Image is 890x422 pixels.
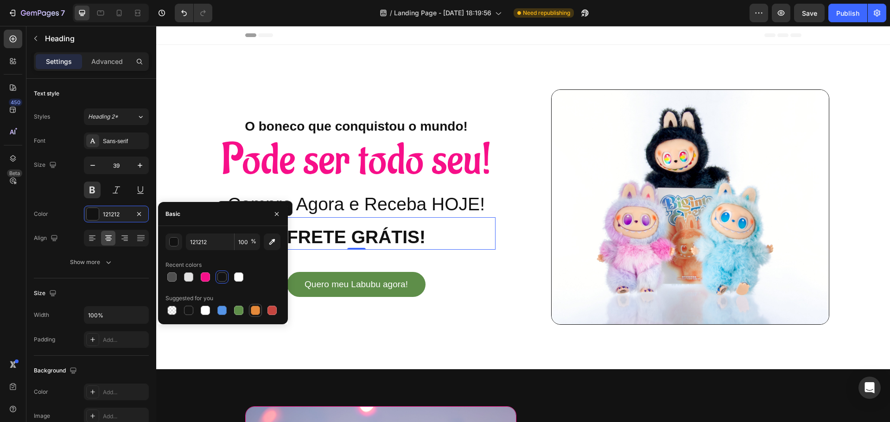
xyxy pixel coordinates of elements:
button: Save [794,4,825,22]
p: Advanced [91,58,123,65]
div: 450 [9,99,22,106]
div: Width [34,312,49,318]
input: Eg: FFFFFF [186,233,234,250]
div: Align [34,233,60,244]
button: Heading 2* [84,108,149,125]
span: Heading 2* [88,113,118,120]
div: Open Intercom Messenger [858,377,881,399]
div: Padding [34,336,55,343]
span: Need republishing [523,10,570,16]
button: 7 [4,4,69,22]
div: Font [34,138,45,144]
div: Color [34,211,48,217]
input: Auto [84,307,148,323]
div: Styles [34,113,50,120]
span: % [251,238,256,245]
div: Size [34,288,58,299]
p: Settings [46,58,72,65]
div: Suggested for you [165,295,213,302]
div: Size [34,159,58,171]
div: 121212 [103,210,130,219]
div: Add... [103,412,146,421]
p: 7 [61,7,65,19]
div: Show more [70,258,113,267]
button: Show more [34,254,149,271]
div: Beta [7,170,22,177]
div: Undo/Redo [175,4,212,22]
div: Color [34,389,48,395]
p: Heading [45,34,145,43]
img: Alt Image [395,63,673,299]
div: Sans-serif [103,137,146,145]
div: Text style [34,90,59,97]
div: Publish [836,8,859,18]
div: Basic [165,211,180,217]
div: Add... [103,388,146,397]
div: Recent colors [165,262,202,268]
span: / [390,9,392,17]
div: Background [34,365,79,377]
div: Add... [103,336,146,344]
div: Image [34,413,50,419]
span: Landing Page - [DATE] 18:19:56 [394,9,491,17]
iframe: Design area [156,26,890,422]
span: Save [802,9,817,17]
button: Publish [828,4,867,22]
